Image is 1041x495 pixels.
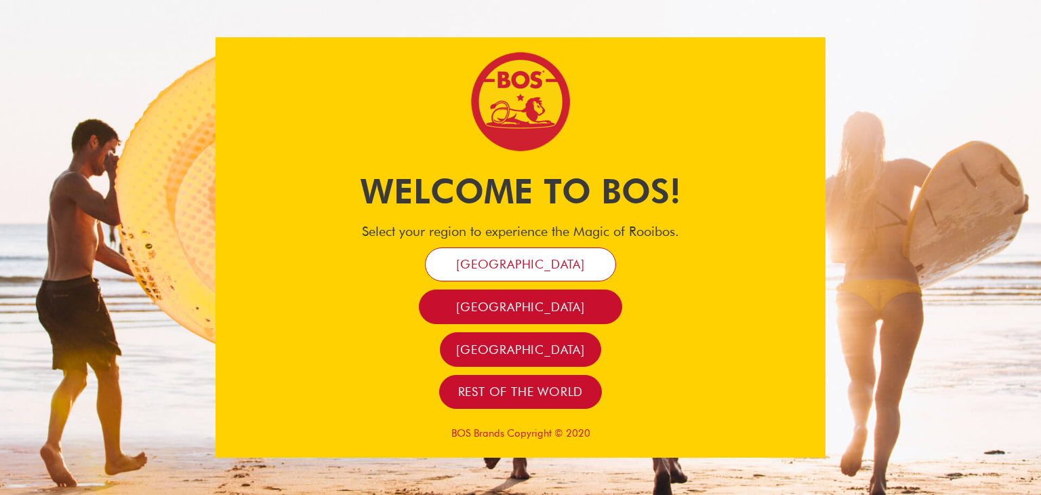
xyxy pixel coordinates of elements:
span: [GEOGRAPHIC_DATA] [456,256,585,272]
h4: Select your region to experience the Magic of Rooibos. [216,223,825,239]
span: [GEOGRAPHIC_DATA] [456,342,585,357]
img: Bos Brands [470,51,571,153]
a: Rest of the world [439,375,603,410]
span: Rest of the world [458,384,584,399]
p: BOS Brands Copyright © 2020 [216,427,825,439]
span: [GEOGRAPHIC_DATA] [456,299,585,315]
a: [GEOGRAPHIC_DATA] [440,332,601,367]
h1: Welcome to BOS! [216,167,825,215]
a: [GEOGRAPHIC_DATA] [419,290,622,324]
a: [GEOGRAPHIC_DATA] [425,248,616,282]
